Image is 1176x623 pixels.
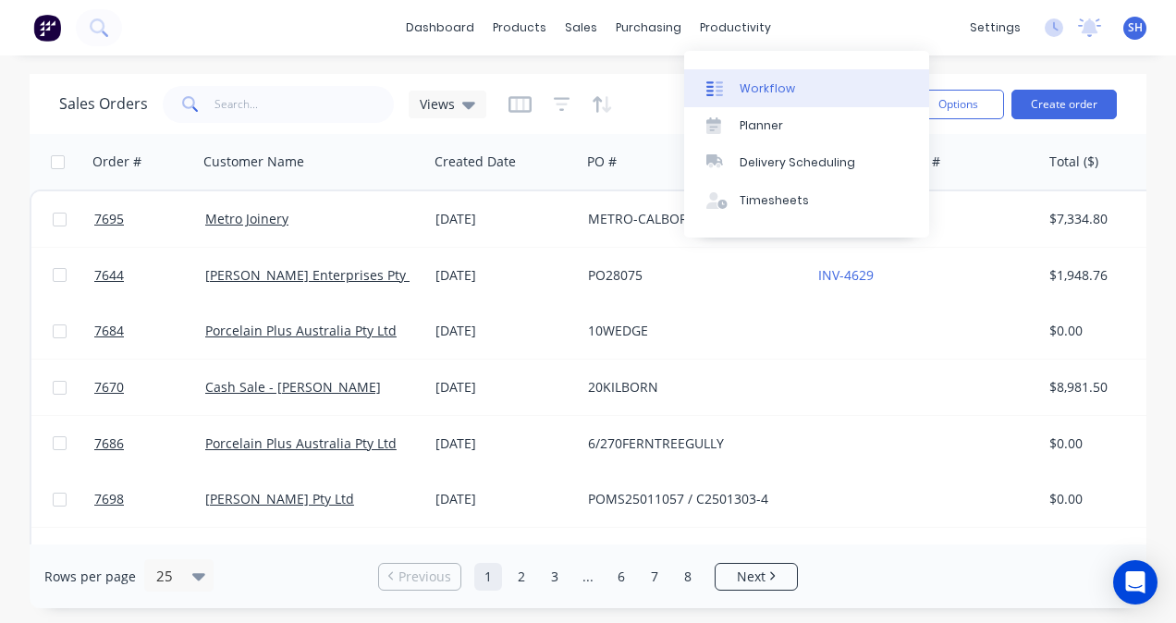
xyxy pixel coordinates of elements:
span: 7686 [94,434,124,453]
button: Options [912,90,1004,119]
a: dashboard [397,14,484,42]
div: METRO-CALBORGHINI [588,210,793,228]
button: Create order [1011,90,1117,119]
a: Delivery Scheduling [684,144,929,181]
div: products [484,14,556,42]
a: Page 7 [641,563,668,591]
span: 7684 [94,322,124,340]
span: 7698 [94,490,124,508]
div: Timesheets [740,192,809,209]
a: Jump forward [574,563,602,591]
span: Next [737,568,766,586]
div: Delivery Scheduling [740,154,855,171]
a: 7665 [94,528,205,583]
a: 7686 [94,416,205,471]
div: Total ($) [1049,153,1098,171]
div: settings [961,14,1030,42]
span: 7695 [94,210,124,228]
div: PO # [587,153,617,171]
a: 7670 [94,360,205,415]
a: Page 1 is your current page [474,563,502,591]
div: Created Date [435,153,516,171]
a: Timesheets [684,182,929,219]
span: Views [420,94,455,114]
h1: Sales Orders [59,95,148,113]
div: Workflow [740,80,795,97]
div: $0.00 [1049,490,1158,508]
span: Previous [398,568,451,586]
div: Open Intercom Messenger [1113,560,1158,605]
a: Page 6 [607,563,635,591]
div: Order # [92,153,141,171]
a: [PERSON_NAME] Enterprises Pty Ltd [205,266,429,284]
div: $7,334.80 [1049,210,1158,228]
a: Metro Joinery [205,210,288,227]
a: Planner [684,107,929,144]
div: 20KILBORN [588,378,793,397]
a: Cash Sale - [PERSON_NAME] [205,378,381,396]
a: Page 3 [541,563,569,591]
ul: Pagination [371,563,805,591]
div: [DATE] [435,378,573,397]
div: [DATE] [435,490,573,508]
span: 7670 [94,378,124,397]
div: $0.00 [1049,322,1158,340]
div: PO28075 [588,266,793,285]
div: Customer Name [203,153,304,171]
div: $0.00 [1049,434,1158,453]
div: POMS25011057 / C2501303-4 [588,490,793,508]
a: Previous page [379,568,460,586]
a: 7695 [94,191,205,247]
div: [DATE] [435,210,573,228]
div: productivity [691,14,780,42]
div: 10WEDGE [588,322,793,340]
div: [DATE] [435,322,573,340]
img: Factory [33,14,61,42]
a: Page 2 [508,563,535,591]
a: Workflow [684,69,929,106]
input: Search... [214,86,395,123]
a: Page 8 [674,563,702,591]
span: 7644 [94,266,124,285]
div: $8,981.50 [1049,378,1158,397]
span: Rows per page [44,568,136,586]
a: Porcelain Plus Australia Pty Ltd [205,322,397,339]
a: 7684 [94,303,205,359]
span: SH [1128,19,1143,36]
a: [PERSON_NAME] Pty Ltd [205,490,354,507]
a: 7698 [94,471,205,527]
a: 7644 [94,248,205,303]
div: [DATE] [435,434,573,453]
a: Porcelain Plus Australia Pty Ltd [205,434,397,452]
div: $1,948.76 [1049,266,1158,285]
div: [DATE] [435,266,573,285]
a: INV-4629 [818,266,874,284]
div: sales [556,14,606,42]
a: Next page [716,568,797,586]
div: purchasing [606,14,691,42]
div: 6/270FERNTREEGULLY [588,434,793,453]
div: Planner [740,117,783,134]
